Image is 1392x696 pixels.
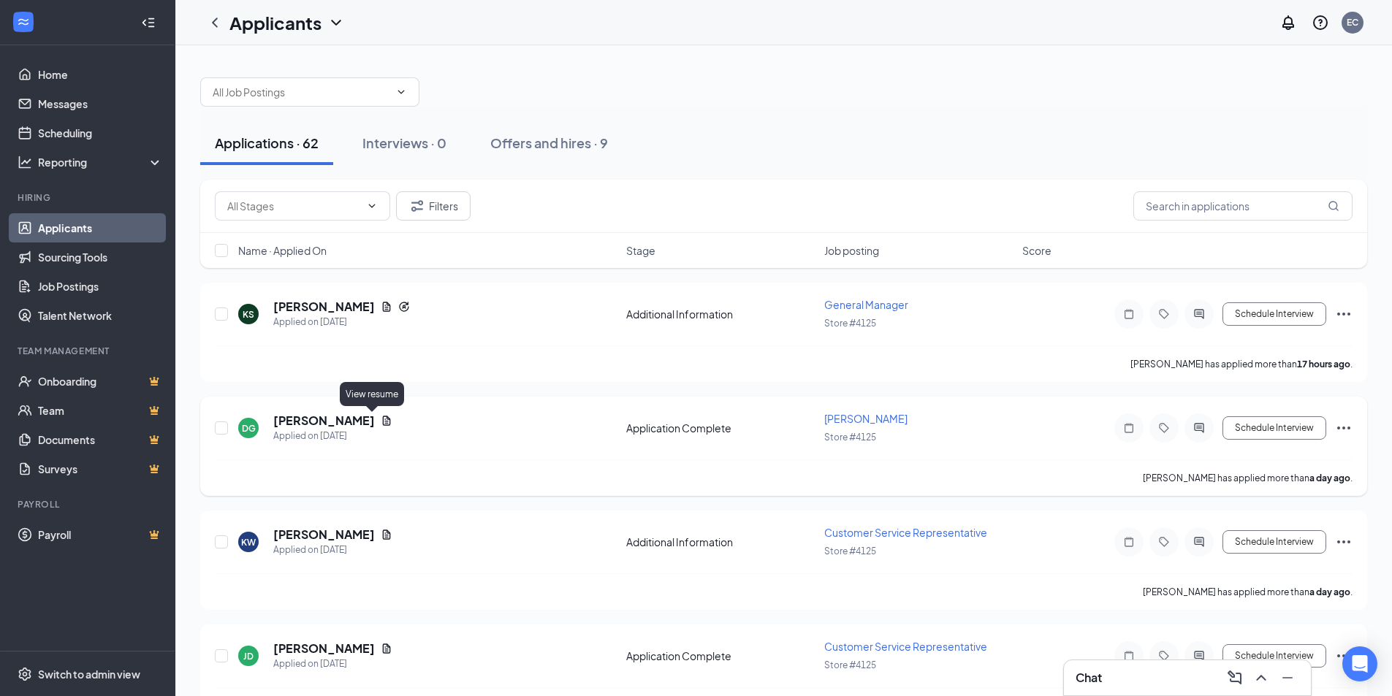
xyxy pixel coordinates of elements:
[273,640,375,657] h5: [PERSON_NAME]
[1276,666,1299,689] button: Minimize
[1190,422,1208,434] svg: ActiveChat
[396,191,471,221] button: Filter Filters
[1222,530,1326,554] button: Schedule Interview
[1190,536,1208,548] svg: ActiveChat
[490,134,608,152] div: Offers and hires · 9
[626,243,655,258] span: Stage
[38,242,163,272] a: Sourcing Tools
[1252,669,1270,687] svg: ChevronUp
[824,243,879,258] span: Job posting
[18,667,32,681] svg: Settings
[38,667,140,681] div: Switch to admin view
[1133,191,1353,221] input: Search in applications
[38,155,164,169] div: Reporting
[141,15,156,30] svg: Collapse
[626,421,815,435] div: Application Complete
[408,197,426,215] svg: Filter
[1347,16,1358,28] div: EC
[18,155,32,169] svg: Analysis
[1309,586,1350,597] b: a day ago
[1297,359,1350,370] b: 17 hours ago
[273,299,375,315] h5: [PERSON_NAME]
[242,422,256,435] div: DG
[824,318,876,329] span: Store #4125
[215,134,319,152] div: Applications · 62
[243,650,254,662] div: JD
[1155,422,1173,434] svg: Tag
[38,89,163,118] a: Messages
[1342,646,1377,681] div: Open Intercom Messenger
[1130,358,1353,370] p: [PERSON_NAME] has applied more than .
[398,301,410,313] svg: Reapply
[1335,419,1353,437] svg: Ellipses
[381,415,392,427] svg: Document
[824,298,908,311] span: General Manager
[626,649,815,663] div: Application Complete
[273,413,375,429] h5: [PERSON_NAME]
[38,520,163,549] a: PayrollCrown
[1143,586,1353,598] p: [PERSON_NAME] has applied more than .
[1143,472,1353,484] p: [PERSON_NAME] has applied more than .
[38,425,163,454] a: DocumentsCrown
[273,429,392,443] div: Applied on [DATE]
[824,659,876,670] span: Store #4125
[273,657,392,671] div: Applied on [DATE]
[238,243,327,258] span: Name · Applied On
[38,118,163,148] a: Scheduling
[381,529,392,540] svg: Document
[1120,308,1138,320] svg: Note
[18,498,160,510] div: Payroll
[1312,14,1329,31] svg: QuestionInfo
[824,432,876,443] span: Store #4125
[1223,666,1247,689] button: ComposeMessage
[227,198,360,214] input: All Stages
[1155,308,1173,320] svg: Tag
[38,213,163,242] a: Applicants
[1076,670,1102,686] h3: Chat
[1309,473,1350,483] b: a day ago
[340,382,404,406] div: View resume
[824,412,908,425] span: [PERSON_NAME]
[1222,416,1326,440] button: Schedule Interview
[1120,422,1138,434] svg: Note
[381,643,392,654] svg: Document
[38,301,163,330] a: Talent Network
[1328,200,1339,212] svg: MagnifyingGlass
[38,454,163,483] a: SurveysCrown
[1155,536,1173,548] svg: Tag
[824,640,987,653] span: Customer Service Representative
[327,14,345,31] svg: ChevronDown
[1190,308,1208,320] svg: ActiveChat
[381,301,392,313] svg: Document
[1120,650,1138,662] svg: Note
[366,200,378,212] svg: ChevronDown
[824,546,876,557] span: Store #4125
[824,526,987,539] span: Customer Service Representative
[1279,669,1296,687] svg: Minimize
[16,15,31,29] svg: WorkstreamLogo
[18,191,160,204] div: Hiring
[243,308,254,321] div: KS
[229,10,322,35] h1: Applicants
[38,60,163,89] a: Home
[18,345,160,357] div: Team Management
[1250,666,1273,689] button: ChevronUp
[273,543,392,557] div: Applied on [DATE]
[362,134,446,152] div: Interviews · 0
[1190,650,1208,662] svg: ActiveChat
[1335,533,1353,551] svg: Ellipses
[38,396,163,425] a: TeamCrown
[1279,14,1297,31] svg: Notifications
[626,535,815,549] div: Additional Information
[1120,536,1138,548] svg: Note
[206,14,224,31] svg: ChevronLeft
[1335,305,1353,323] svg: Ellipses
[1335,647,1353,665] svg: Ellipses
[273,527,375,543] h5: [PERSON_NAME]
[626,307,815,321] div: Additional Information
[1155,650,1173,662] svg: Tag
[1222,302,1326,326] button: Schedule Interview
[1022,243,1051,258] span: Score
[273,315,410,329] div: Applied on [DATE]
[395,86,407,98] svg: ChevronDown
